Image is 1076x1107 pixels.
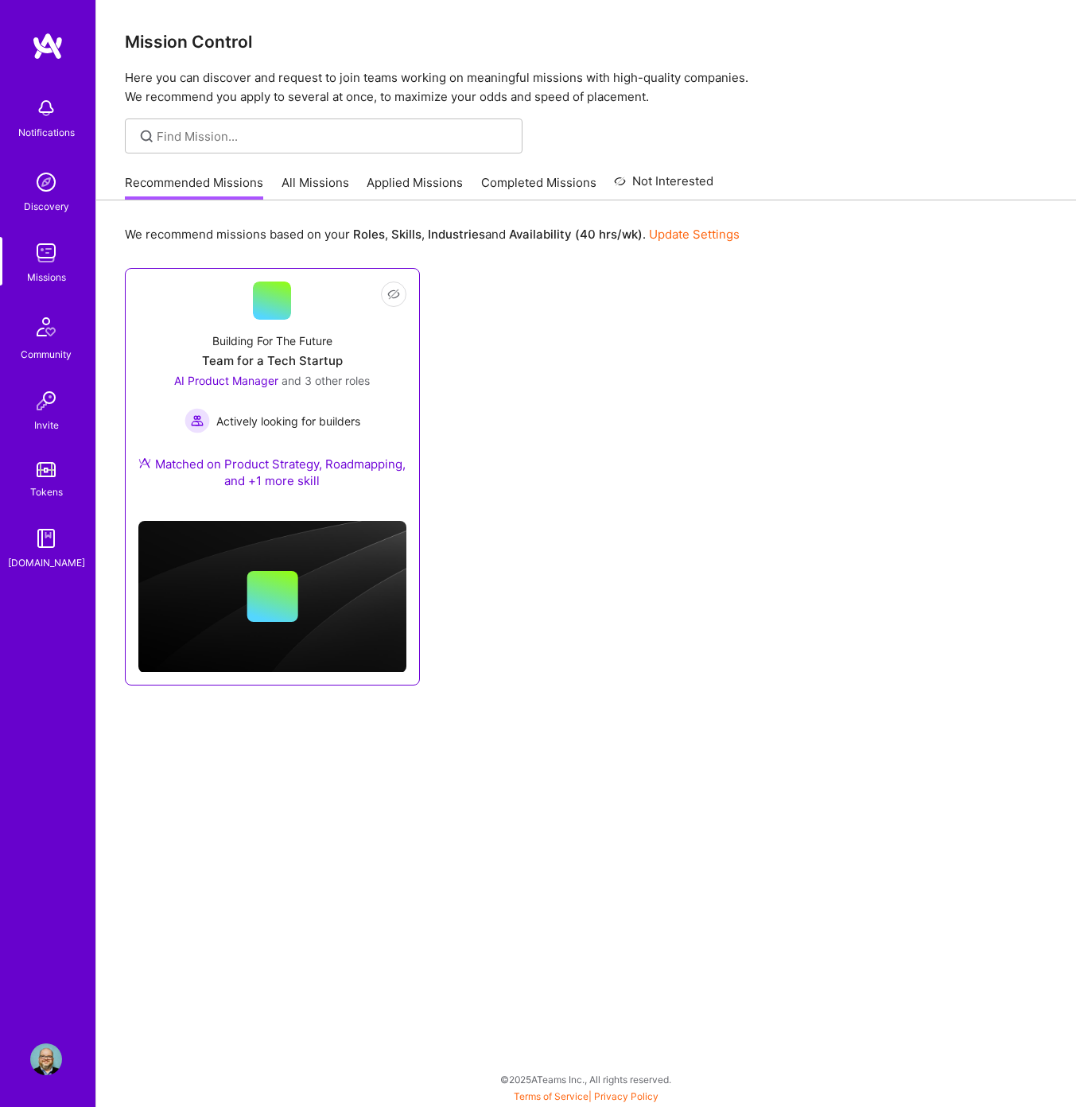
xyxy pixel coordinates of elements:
[34,417,59,433] div: Invite
[27,269,66,285] div: Missions
[30,484,63,500] div: Tokens
[202,352,343,369] div: Team for a Tech Startup
[125,226,740,243] p: We recommend missions based on your , , and .
[367,174,463,200] a: Applied Missions
[18,124,75,141] div: Notifications
[216,413,360,429] span: Actively looking for builders
[30,92,62,124] img: bell
[24,198,69,215] div: Discovery
[30,1043,62,1075] img: User Avatar
[30,166,62,198] img: discovery
[138,127,156,146] i: icon SearchGrey
[514,1090,588,1102] a: Terms of Service
[387,288,400,301] i: icon EyeClosed
[614,172,713,200] a: Not Interested
[30,385,62,417] img: Invite
[125,68,1047,107] p: Here you can discover and request to join teams working on meaningful missions with high-quality ...
[428,227,485,242] b: Industries
[37,462,56,477] img: tokens
[594,1090,658,1102] a: Privacy Policy
[26,1043,66,1075] a: User Avatar
[21,346,72,363] div: Community
[185,408,210,433] img: Actively looking for builders
[30,522,62,554] img: guide book
[282,174,349,200] a: All Missions
[32,32,64,60] img: logo
[138,456,406,489] div: Matched on Product Strategy, Roadmapping, and +1 more skill
[27,308,65,346] img: Community
[157,128,511,145] input: Find Mission...
[30,237,62,269] img: teamwork
[514,1090,658,1102] span: |
[138,282,406,508] a: Building For The FutureTeam for a Tech StartupAI Product Manager and 3 other rolesActively lookin...
[353,227,385,242] b: Roles
[649,227,740,242] a: Update Settings
[125,174,263,200] a: Recommended Missions
[138,456,151,469] img: Ateam Purple Icon
[138,521,406,672] img: cover
[282,374,370,387] span: and 3 other roles
[212,332,332,349] div: Building For The Future
[95,1059,1076,1099] div: © 2025 ATeams Inc., All rights reserved.
[391,227,421,242] b: Skills
[481,174,596,200] a: Completed Missions
[125,32,1047,52] h3: Mission Control
[174,374,278,387] span: AI Product Manager
[509,227,643,242] b: Availability (40 hrs/wk)
[8,554,85,571] div: [DOMAIN_NAME]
